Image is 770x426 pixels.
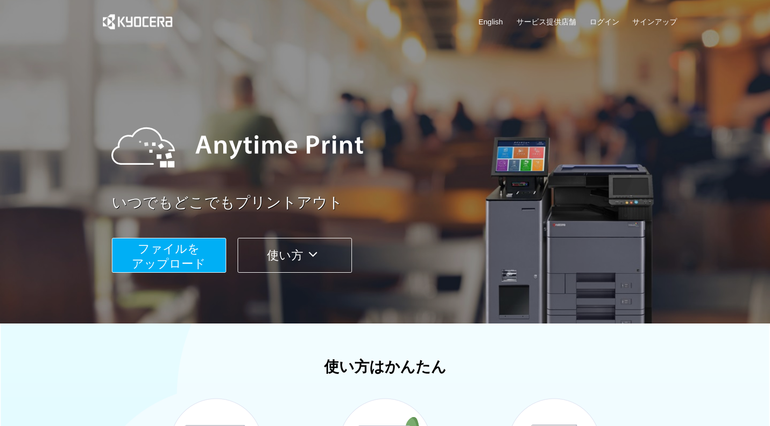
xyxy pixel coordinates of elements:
[112,192,684,213] a: いつでもどこでもプリントアウト
[632,16,677,27] a: サインアップ
[479,16,503,27] a: English
[516,16,576,27] a: サービス提供店舗
[238,238,352,273] button: 使い方
[132,242,206,270] span: ファイルを ​​アップロード
[590,16,619,27] a: ログイン
[112,238,226,273] button: ファイルを​​アップロード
